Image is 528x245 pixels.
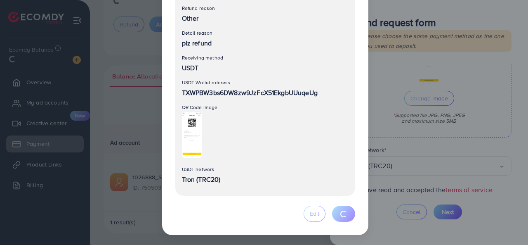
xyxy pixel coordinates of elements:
img: Preview Image [182,112,203,158]
p: USDT Wallet address [182,78,349,88]
iframe: Chat [493,208,522,239]
p: Detail reason [182,28,349,38]
p: Receiving method [182,53,349,63]
p: USDT [182,63,349,73]
p: Tron (TRC20) [182,174,349,184]
p: TXWPBW3bs6DW8zw9JzFcX51EkgbUUuqeUg [182,88,349,98]
p: Refund reason [182,3,349,13]
p: USDT network [182,164,349,174]
p: Other [182,13,349,23]
span: Edit [310,209,319,218]
button: Edit [304,206,325,222]
p: plz refund [182,38,349,48]
p: QR Code Image [182,102,349,112]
